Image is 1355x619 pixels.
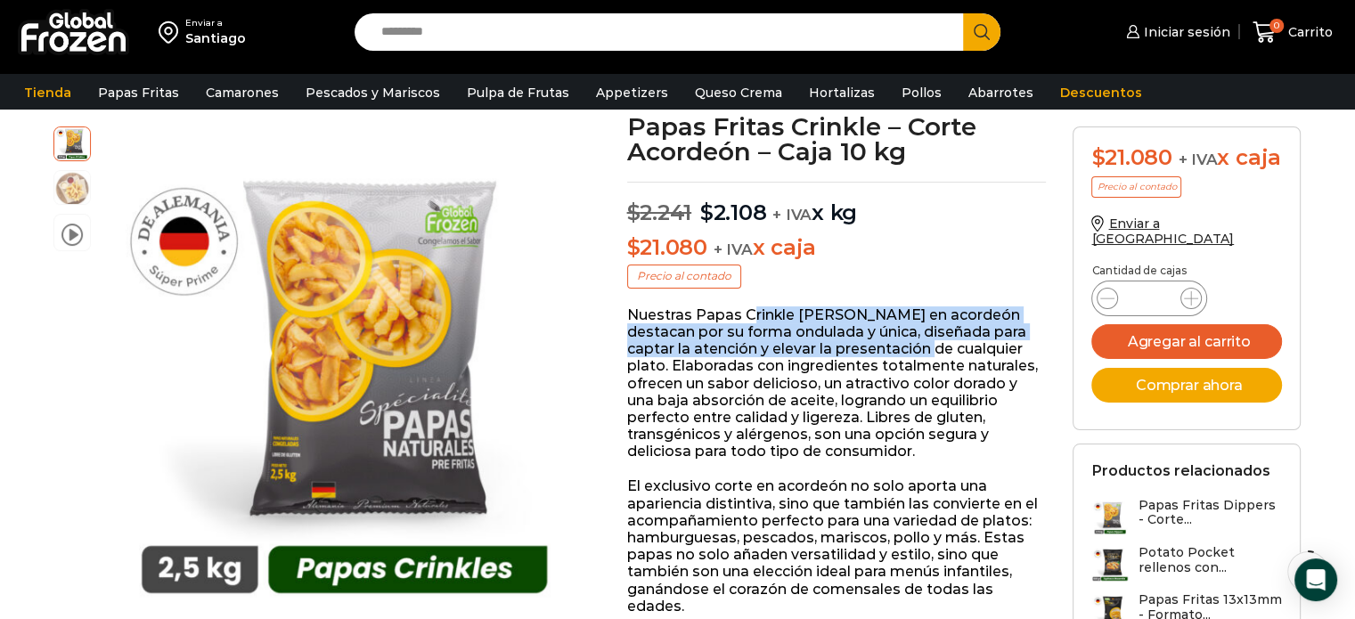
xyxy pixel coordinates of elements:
h1: Papas Fritas Crinkle – Corte Acordeón – Caja 10 kg [627,114,1047,164]
span: 0 [1269,19,1284,33]
p: x caja [627,235,1047,261]
span: Carrito [1284,23,1333,41]
a: Iniciar sesión [1122,14,1230,50]
span: $ [700,200,714,225]
bdi: 21.080 [627,234,707,260]
a: Tienda [15,76,80,110]
div: Enviar a [185,17,246,29]
span: $ [1091,144,1105,170]
input: Product quantity [1132,286,1166,311]
div: Santiago [185,29,246,47]
a: Queso Crema [686,76,791,110]
button: Search button [963,13,1000,51]
a: Pollos [893,76,951,110]
h3: Papas Fritas Dippers - Corte... [1138,498,1282,528]
a: Papas Fritas Dippers - Corte... [1091,498,1282,536]
p: x kg [627,182,1047,226]
p: Precio al contado [1091,176,1181,198]
h2: Productos relacionados [1091,462,1269,479]
button: Agregar al carrito [1091,324,1282,359]
bdi: 2.241 [627,200,692,225]
div: x caja [1091,145,1282,171]
a: Enviar a [GEOGRAPHIC_DATA] [1091,216,1234,247]
span: $ [627,234,641,260]
p: Nuestras Papas Crinkle [PERSON_NAME] en acordeón destacan por su forma ondulada y única, diseñada... [627,306,1047,460]
a: 0 Carrito [1248,12,1337,53]
span: fto1 [54,171,90,207]
bdi: 2.108 [700,200,767,225]
a: Pulpa de Frutas [458,76,578,110]
span: papas-crinkles [54,125,90,160]
a: Abarrotes [959,76,1042,110]
a: Pescados y Mariscos [297,76,449,110]
a: Papas Fritas [89,76,188,110]
p: El exclusivo corte en acordeón no solo aporta una apariencia distintiva, sino que también las con... [627,477,1047,615]
a: Camarones [197,76,288,110]
img: address-field-icon.svg [159,17,185,47]
a: Descuentos [1051,76,1151,110]
span: Iniciar sesión [1139,23,1230,41]
span: + IVA [1178,151,1217,168]
button: Comprar ahora [1091,368,1282,403]
p: Cantidad de cajas [1091,265,1282,277]
span: + IVA [714,240,753,258]
a: Appetizers [587,76,677,110]
a: Hortalizas [800,76,884,110]
h3: Potato Pocket rellenos con... [1138,545,1282,575]
div: Open Intercom Messenger [1294,558,1337,601]
bdi: 21.080 [1091,144,1171,170]
p: Precio al contado [627,265,741,288]
span: + IVA [772,206,812,224]
a: Potato Pocket rellenos con... [1091,545,1282,583]
span: $ [627,200,641,225]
